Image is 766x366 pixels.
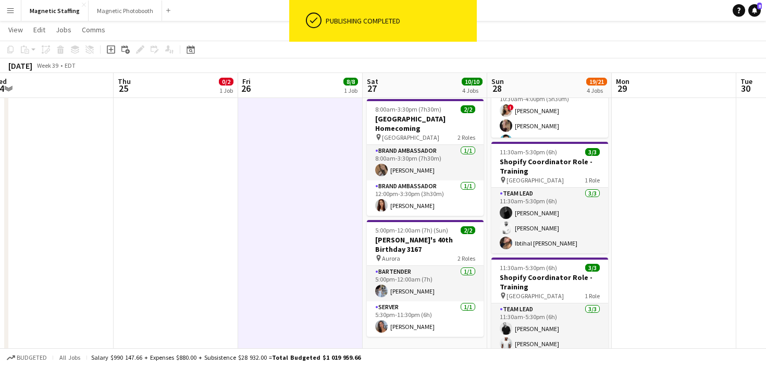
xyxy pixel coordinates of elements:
button: Magnetic Photobooth [89,1,162,21]
span: 8 [757,3,762,9]
span: Thu [118,77,131,86]
button: Budgeted [5,352,48,363]
app-card-role: Server1/15:30pm-11:30pm (6h)[PERSON_NAME] [367,301,484,337]
span: Budgeted [17,354,47,361]
span: ! [508,104,514,111]
span: View [8,25,23,34]
div: Publishing completed [326,16,473,26]
span: Sat [367,77,378,86]
span: 30 [739,82,752,94]
div: [DATE] [8,60,32,71]
a: Jobs [52,23,76,36]
span: 8/8 [343,78,358,86]
app-job-card: 8:00am-3:30pm (7h30m)2/2[GEOGRAPHIC_DATA] Homecoming [GEOGRAPHIC_DATA]2 RolesBrand Ambassador1/18... [367,99,484,216]
span: 19/21 [586,78,607,86]
span: 27 [365,82,378,94]
h3: [GEOGRAPHIC_DATA] Homecoming [367,114,484,133]
div: Salary $990 147.66 + Expenses $880.00 + Subsistence $28 932.00 = [91,353,361,361]
span: [GEOGRAPHIC_DATA] [506,176,564,184]
button: Magnetic Staffing [21,1,89,21]
span: 0/2 [219,78,233,86]
app-card-role: Bartender1/15:00pm-12:00am (7h)[PERSON_NAME] [367,266,484,301]
span: 2 Roles [458,254,475,262]
span: 2/2 [461,226,475,234]
span: 29 [614,82,629,94]
a: Comms [78,23,109,36]
span: 3/3 [585,148,600,156]
div: EDT [65,62,76,69]
div: 4 Jobs [462,87,482,94]
span: Jobs [56,25,71,34]
div: 1 Job [344,87,357,94]
span: [GEOGRAPHIC_DATA] [382,133,439,141]
span: Tue [740,77,752,86]
app-card-role: Brand Ambassador1/112:00pm-3:30pm (3h30m)[PERSON_NAME] [367,180,484,216]
h3: Shopify Coordinator Role - Training [491,273,608,291]
span: 8:00am-3:30pm (7h30m) [375,105,441,113]
span: 10/10 [462,78,483,86]
a: View [4,23,27,36]
span: Edit [33,25,45,34]
span: Comms [82,25,105,34]
span: 1 Role [585,292,600,300]
span: 25 [116,82,131,94]
span: Fri [242,77,251,86]
span: Mon [616,77,629,86]
div: 1 Job [219,87,233,94]
a: Edit [29,23,50,36]
app-card-role: Team Lead3/311:30am-5:30pm (6h)[PERSON_NAME][PERSON_NAME]Ibtihal [PERSON_NAME] [491,188,608,253]
app-card-role: Brand Ambassador1/18:00am-3:30pm (7h30m)[PERSON_NAME] [367,145,484,180]
span: 28 [490,82,504,94]
span: All jobs [57,353,82,361]
span: Sun [491,77,504,86]
app-job-card: 5:00pm-12:00am (7h) (Sun)2/2[PERSON_NAME]'s 40th Birthday 3167 Aurora2 RolesBartender1/15:00pm-12... [367,220,484,337]
span: 3/3 [585,264,600,272]
h3: Shopify Coordinator Role - Training [491,157,608,176]
span: 5:00pm-12:00am (7h) (Sun) [375,226,448,234]
h3: [PERSON_NAME]'s 40th Birthday 3167 [367,235,484,254]
span: 26 [241,82,251,94]
span: Total Budgeted $1 019 959.66 [272,353,361,361]
span: Week 39 [34,62,60,69]
span: 1 Role [585,176,600,184]
span: 2 Roles [458,133,475,141]
span: Aurora [382,254,400,262]
app-job-card: 11:30am-5:30pm (6h)3/3Shopify Coordinator Role - Training [GEOGRAPHIC_DATA]1 RoleTeam Lead3/311:3... [491,142,608,253]
span: 11:30am-5:30pm (6h) [500,264,557,272]
a: 8 [748,4,761,17]
span: 2/2 [461,105,475,113]
span: 11:30am-5:30pm (6h) [500,148,557,156]
span: [GEOGRAPHIC_DATA] [506,292,564,300]
div: 4 Jobs [587,87,607,94]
